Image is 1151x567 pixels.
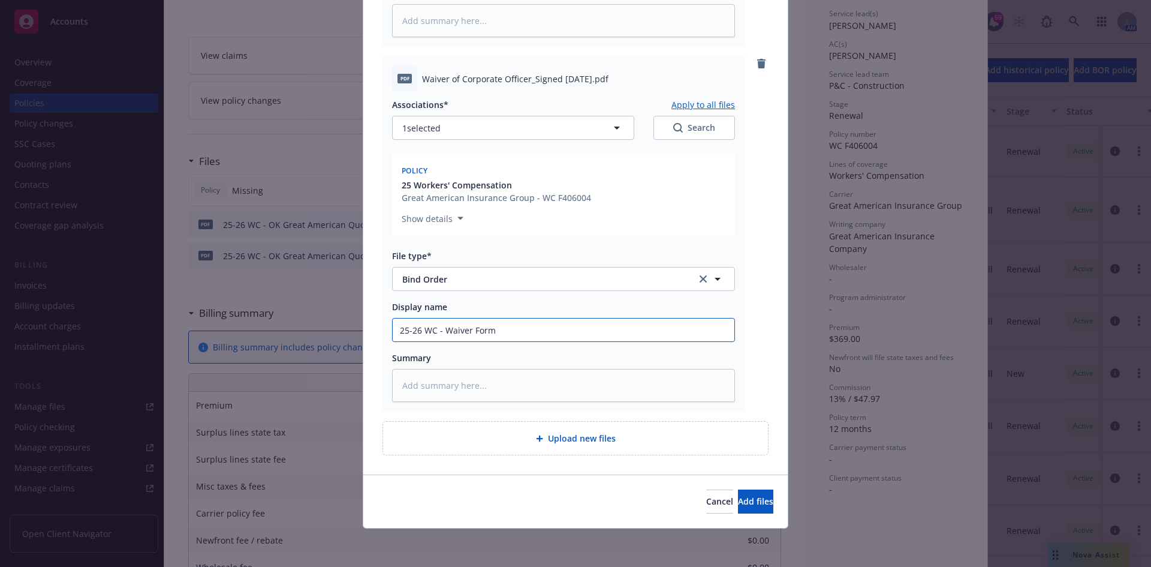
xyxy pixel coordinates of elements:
a: clear selection [696,272,710,286]
span: Bind Order [402,273,680,286]
button: Bind Orderclear selection [392,267,735,291]
button: Show details [397,211,468,226]
span: 25 Workers' Compensation [402,179,512,191]
span: Policy [402,166,428,176]
div: Great American Insurance Group - WC F406004 [402,191,591,204]
button: 25 Workers' Compensation [402,179,591,191]
span: File type* [392,250,432,262]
